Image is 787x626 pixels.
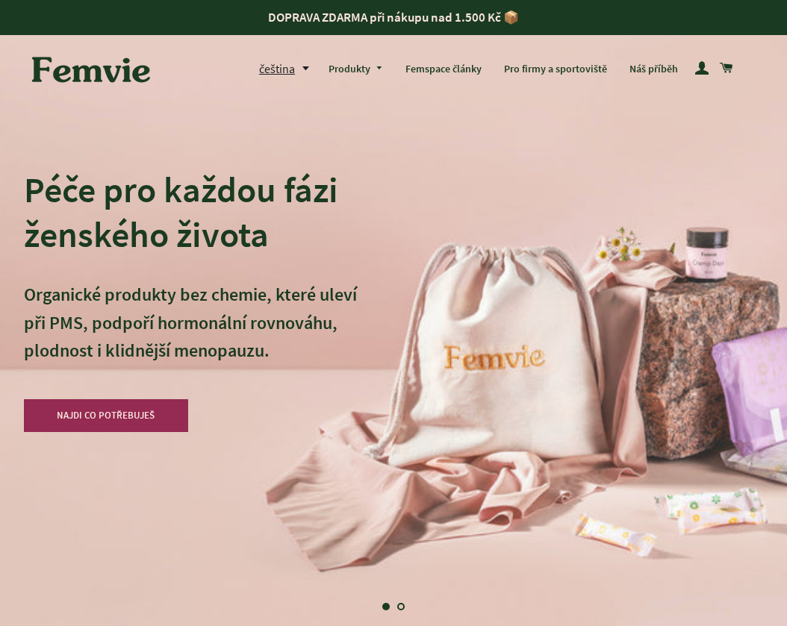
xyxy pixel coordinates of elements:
button: Předchozí snímek [15,589,52,626]
a: NAJDI CO POTŘEBUJEŠ [24,399,188,432]
a: Produkty [317,50,395,89]
button: čeština [259,59,317,79]
a: Načíst snímek 2 [393,599,408,614]
button: Další snímek [731,589,768,626]
a: Femspace články [394,50,493,89]
p: Organické produkty bez chemie, které uleví při PMS, podpoří hormonální rovnováhu, plodnost i klid... [24,281,357,392]
a: Náš příběh [618,50,689,89]
img: Femvie [24,46,158,93]
h2: Péče pro každou fázi ženského života [24,167,357,257]
a: Posun 1, aktuální [379,599,393,614]
a: Pro firmy a sportoviště [493,50,618,89]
